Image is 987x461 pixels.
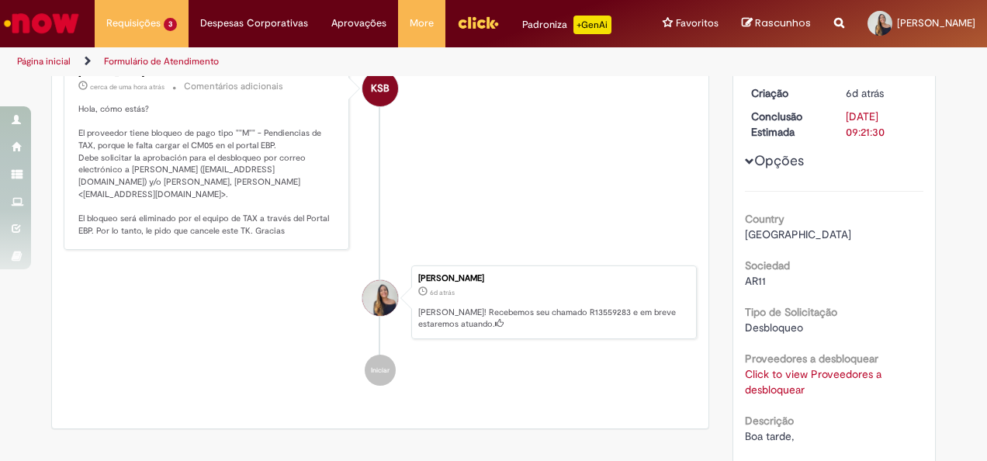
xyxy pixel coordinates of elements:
[573,16,611,34] p: +GenAi
[106,16,161,31] span: Requisições
[90,82,164,92] span: cerca de uma hora atrás
[371,70,390,107] span: KSB
[410,16,434,31] span: More
[17,55,71,68] a: Página inicial
[164,18,177,31] span: 3
[739,85,835,101] dt: Criação
[745,321,803,334] span: Desbloqueo
[78,103,337,237] p: Hola, cómo estás? El proveedor tiene bloqueo de pago tipo ""M"" - Pendiencias de TAX, porque le f...
[739,109,835,140] dt: Conclusão Estimada
[745,305,837,319] b: Tipo de Solicitação
[90,82,164,92] time: 29/09/2025 07:57:58
[745,367,881,397] a: Click to view Proveedores a desbloquear
[64,265,697,340] li: Micaele Ferreira De Lima Pupo
[430,288,455,297] time: 23/09/2025 14:21:25
[200,16,308,31] span: Despesas Corporativas
[12,47,646,76] ul: Trilhas de página
[745,258,790,272] b: Sociedad
[104,55,219,68] a: Formulário de Atendimento
[755,16,811,30] span: Rascunhos
[418,307,688,331] p: [PERSON_NAME]! Recebemos seu chamado R13559283 e em breve estaremos atuando.
[742,16,811,31] a: Rascunhos
[64,40,697,401] ul: Histórico de tíquete
[676,16,719,31] span: Favoritos
[184,80,283,93] small: Comentários adicionais
[745,414,794,428] b: Descrição
[745,227,851,241] span: [GEOGRAPHIC_DATA]
[331,16,386,31] span: Aprovações
[522,16,611,34] div: Padroniza
[2,8,81,39] img: ServiceNow
[745,352,878,366] b: Proveedores a desbloquear
[846,85,918,101] div: 23/09/2025 14:21:25
[846,109,918,140] div: [DATE] 09:21:30
[362,280,398,316] div: Micaele Ferreira De Lima Pupo
[418,274,688,283] div: [PERSON_NAME]
[846,86,884,100] time: 23/09/2025 14:21:25
[897,16,975,29] span: [PERSON_NAME]
[430,288,455,297] span: 6d atrás
[362,71,398,106] div: Karina Santos Barboza
[745,212,784,226] b: Country
[846,86,884,100] span: 6d atrás
[745,274,766,288] span: AR11
[457,11,499,34] img: click_logo_yellow_360x200.png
